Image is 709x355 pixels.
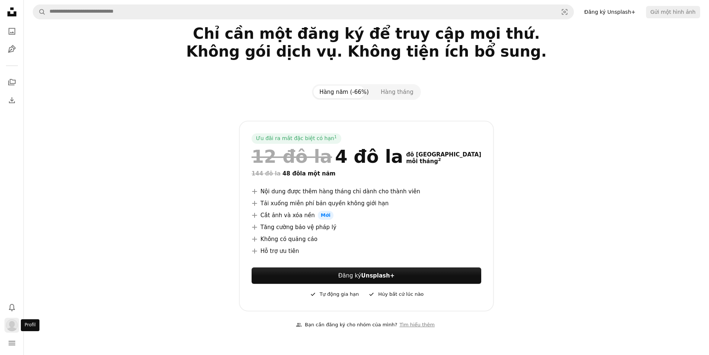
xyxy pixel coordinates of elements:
[556,5,574,19] button: Tìm kiếm hình ảnh
[319,89,369,95] font: Hàng năm (-66%)
[397,319,437,331] a: Tìm hiểu thêm
[361,272,395,279] font: Unsplash+
[4,75,19,90] a: Bộ sưu tập
[381,89,413,95] font: Hàng tháng
[252,267,481,284] a: Đăng kýUnsplash+
[4,42,19,57] a: Hình minh họa
[4,318,19,333] button: Hồ sơ
[321,212,330,218] font: Mới
[4,24,19,39] a: Hình ảnh
[333,135,338,142] a: 1
[651,9,696,15] font: Gửi một hình ảnh
[305,322,397,327] font: Bạn cần đăng ký cho nhóm của mình?
[580,6,640,18] a: Đăng ký Unsplash+
[256,135,334,141] font: Ưu đãi ra mắt đặc biệt có hạn
[4,93,19,108] a: Lịch sử tải xuống
[261,200,389,207] font: Tải xuống miễn phí bản quyền không giới hạn
[335,146,403,167] font: 4 đô la
[4,4,19,21] a: Trang chủ — Unsplash
[584,9,636,15] font: Đăng ký Unsplash+
[6,319,18,331] img: Avatar của người dùng latienvilla vn
[261,188,420,195] font: Nội dung được thêm hàng tháng chỉ dành cho thành viên
[282,170,300,177] font: 48 đô
[186,43,547,60] font: Không gói dịch vụ. Không tiện ích bổ sung.
[252,170,281,177] font: 144 đô la
[334,134,337,139] font: 1
[261,248,299,254] font: Hỗ trợ ưu tiên
[4,300,19,315] button: Thông báo
[399,322,435,327] font: Tìm hiểu thêm
[261,236,317,243] font: Không có quảng cáo
[300,170,335,177] font: la một năm
[338,272,361,279] font: Đăng ký
[438,157,441,162] font: 2
[33,4,574,19] form: Tìm kiếm hình ảnh trên toàn bộ trang web
[252,146,332,167] font: 12 đô la
[261,224,336,231] font: Tăng cường bảo vệ pháp lý
[406,151,481,158] font: đô [GEOGRAPHIC_DATA]
[261,212,315,219] font: Cắt ảnh và xóa nền
[4,336,19,351] button: Thực đơn
[193,25,540,42] font: Chỉ cần một đăng ký để truy cập mọi thứ.
[378,291,424,297] font: Hủy bất cứ lúc nào
[646,6,700,18] button: Gửi một hình ảnh
[320,291,359,297] font: Tự động gia hạn
[437,158,443,165] a: 2
[406,158,438,165] font: mỗi tháng
[33,5,46,19] button: Tìm kiếm trên Unsplash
